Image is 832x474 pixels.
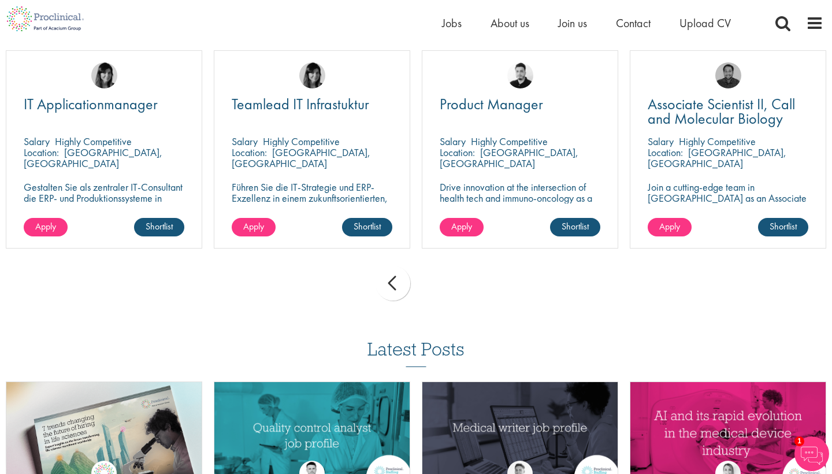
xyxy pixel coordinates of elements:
[648,97,808,126] a: Associate Scientist II, Call and Molecular Biology
[507,62,533,88] img: Anderson Maldonado
[794,436,829,471] img: Chatbot
[24,218,68,236] a: Apply
[648,146,786,170] p: [GEOGRAPHIC_DATA], [GEOGRAPHIC_DATA]
[715,62,741,88] img: Mike Raletz
[24,94,158,114] span: IT Applicationmanager
[35,220,56,232] span: Apply
[24,135,50,148] span: Salary
[243,220,264,232] span: Apply
[342,218,392,236] a: Shortlist
[648,218,692,236] a: Apply
[232,146,267,159] span: Location:
[232,182,392,225] p: Führen Sie die IT-Strategie und ERP-Exzellenz in einem zukunftsorientierten, wachsenden Unternehm...
[679,135,756,148] p: Highly Competitive
[263,135,340,148] p: Highly Competitive
[648,94,795,128] span: Associate Scientist II, Call and Molecular Biology
[440,146,475,159] span: Location:
[24,146,59,159] span: Location:
[558,16,587,31] a: Join us
[440,94,543,114] span: Product Manager
[648,146,683,159] span: Location:
[648,135,674,148] span: Salary
[367,339,465,367] h3: Latest Posts
[550,218,600,236] a: Shortlist
[232,135,258,148] span: Salary
[442,16,462,31] a: Jobs
[440,146,578,170] p: [GEOGRAPHIC_DATA], [GEOGRAPHIC_DATA]
[232,146,370,170] p: [GEOGRAPHIC_DATA], [GEOGRAPHIC_DATA]
[232,97,392,112] a: Teamlead IT Infrastuktur
[134,218,184,236] a: Shortlist
[648,182,808,236] p: Join a cutting-edge team in [GEOGRAPHIC_DATA] as an Associate Scientist II and help shape the fut...
[491,16,529,31] a: About us
[24,182,184,236] p: Gestalten Sie als zentraler IT-Consultant die ERP- und Produktionssysteme in einem wachsenden, in...
[299,62,325,88] img: Tesnim Chagklil
[232,94,369,114] span: Teamlead IT Infrastuktur
[91,62,117,88] img: Tesnim Chagklil
[616,16,651,31] a: Contact
[440,218,484,236] a: Apply
[55,135,132,148] p: Highly Competitive
[440,135,466,148] span: Salary
[440,97,600,112] a: Product Manager
[440,182,600,236] p: Drive innovation at the intersection of health tech and immuno-oncology as a Product Manager shap...
[794,436,804,446] span: 1
[451,220,472,232] span: Apply
[679,16,731,31] a: Upload CV
[471,135,548,148] p: Highly Competitive
[24,97,184,112] a: IT Applicationmanager
[758,218,808,236] a: Shortlist
[659,220,680,232] span: Apply
[376,266,410,301] div: prev
[24,146,162,170] p: [GEOGRAPHIC_DATA], [GEOGRAPHIC_DATA]
[232,218,276,236] a: Apply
